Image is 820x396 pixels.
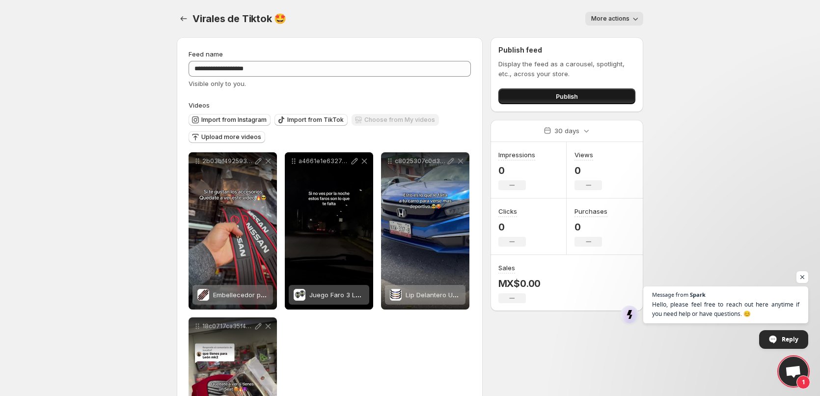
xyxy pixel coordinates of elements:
[189,101,210,109] span: Videos
[574,206,607,216] h3: Purchases
[406,291,572,299] span: Lip Delantero Universal 4 Piezas Embellecedor Spoiler
[591,15,629,23] span: More actions
[498,165,535,176] p: 0
[395,157,446,165] p: c8025307c0d34828a867fd103f901d85
[213,291,327,299] span: Embellecedor para Estribos de Goma
[498,88,635,104] button: Publish
[189,152,277,310] div: 2b03bf492593442caa89c6634b128599Embellecedor para Estribos de GomaEmbellecedor para Estribos de Goma
[381,152,469,310] div: c8025307c0d34828a867fd103f901d85Lip Delantero Universal 4 Piezas Embellecedor SpoilerLip Delanter...
[498,278,541,289] p: MX$0.00
[498,263,515,273] h3: Sales
[498,59,635,79] p: Display the feed as a carousel, spotlight, etc., across your store.
[294,289,305,301] img: Juego Faro 3 Lupas con Arillo Excelente Iluminación
[554,126,579,136] p: 30 days
[498,221,526,233] p: 0
[201,133,261,141] span: Upload more videos
[309,291,470,299] span: Juego Faro 3 Lupas con Arillo Excelente Iluminación
[285,152,373,310] div: a4661e1e632740b88e0ebd29b3f02c75Juego Faro 3 Lupas con Arillo Excelente IluminaciónJuego Faro 3 L...
[197,289,209,301] img: Embellecedor para Estribos de Goma
[556,91,578,101] span: Publish
[652,300,799,318] span: Hello, please feel free to reach out here anytime if you need help or have questions. 😊
[690,292,706,297] span: Spark
[574,221,607,233] p: 0
[574,150,593,160] h3: Views
[779,357,808,386] div: Open chat
[189,80,246,87] span: Visible only to you.
[574,165,602,176] p: 0
[192,13,286,25] span: Virales de Tiktok 🤩
[189,114,271,126] button: Import from Instagram
[189,50,223,58] span: Feed name
[796,375,810,389] span: 1
[274,114,348,126] button: Import from TikTok
[189,131,265,143] button: Upload more videos
[177,12,191,26] button: Settings
[498,150,535,160] h3: Impressions
[299,157,350,165] p: a4661e1e632740b88e0ebd29b3f02c75
[782,331,798,348] span: Reply
[202,322,253,330] p: 18c0717ca35f42668b3e99717bfca87e
[498,45,635,55] h2: Publish feed
[202,157,253,165] p: 2b03bf492593442caa89c6634b128599
[585,12,643,26] button: More actions
[390,289,402,301] img: Lip Delantero Universal 4 Piezas Embellecedor Spoiler
[201,116,267,124] span: Import from Instagram
[652,292,688,297] span: Message from
[287,116,344,124] span: Import from TikTok
[498,206,517,216] h3: Clicks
